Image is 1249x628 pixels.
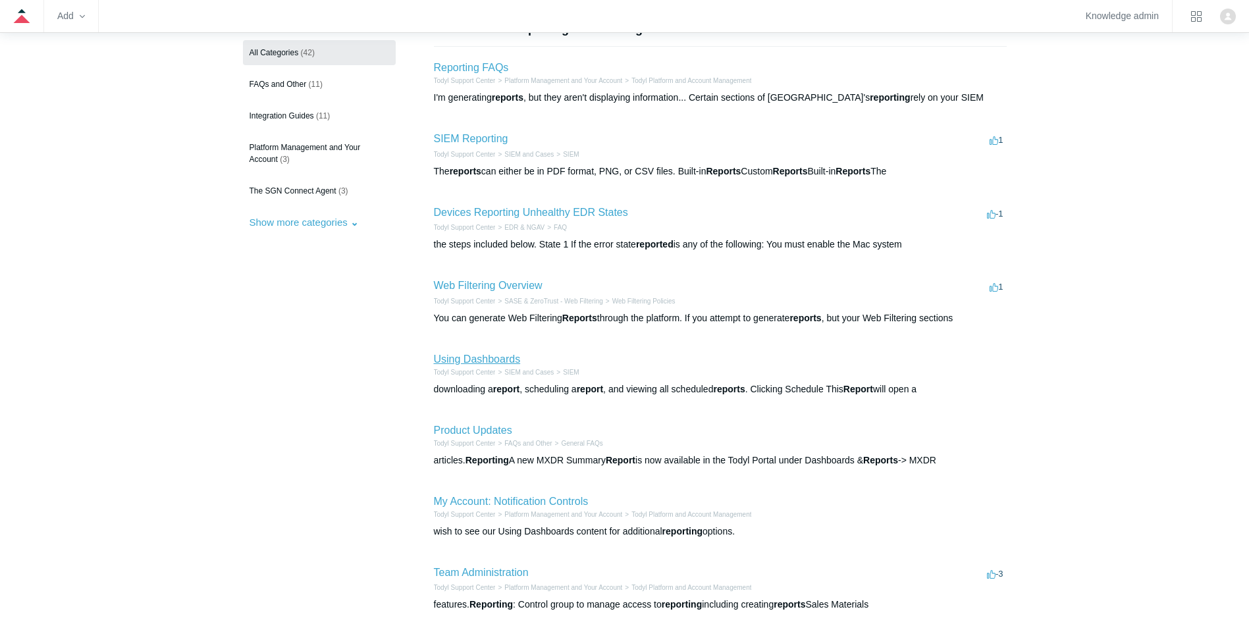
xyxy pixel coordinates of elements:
[469,599,513,610] em: Reporting
[434,298,496,305] a: Todyl Support Center
[434,238,1007,251] div: the steps included below. State 1 If the error state is any of the following: You must enable the...
[434,369,496,376] a: Todyl Support Center
[554,367,579,377] li: SIEM
[434,440,496,447] a: Todyl Support Center
[243,135,396,172] a: Platform Management and Your Account (3)
[434,454,1007,467] div: articles. A new MXDR Summary is now available in the Todyl Portal under Dashboards & -> MXDR
[243,210,365,234] button: Show more categories
[504,369,554,376] a: SIEM and Cases
[504,440,552,447] a: FAQs and Other
[434,567,529,578] a: Team Administration
[561,440,602,447] a: General FAQs
[434,149,496,159] li: Todyl Support Center
[554,149,579,159] li: SIEM
[622,76,751,86] li: Todyl Platform and Account Management
[631,77,751,84] a: Todyl Platform and Account Management
[434,583,496,592] li: Todyl Support Center
[773,166,808,176] em: Reports
[1086,13,1159,20] a: Knowledge admin
[434,510,496,519] li: Todyl Support Center
[545,222,567,232] li: FAQ
[243,178,396,203] a: The SGN Connect Agent (3)
[495,438,552,448] li: FAQs and Other
[504,298,603,305] a: SASE & ZeroTrust - Web Filtering
[713,384,745,394] em: reports
[450,166,481,176] em: reports
[434,222,496,232] li: Todyl Support Center
[434,382,1007,396] div: downloading a , scheduling a , and viewing all scheduled . Clicking Schedule This will open a
[504,511,622,518] a: Platform Management and Your Account
[990,135,1003,145] span: 1
[309,80,323,89] span: (11)
[577,384,603,394] em: report
[495,222,545,232] li: EDR & NGAV
[662,599,702,610] em: reporting
[987,209,1003,219] span: -1
[434,224,496,231] a: Todyl Support Center
[434,525,1007,538] div: wish to see our Using Dashboards content for additional options.
[562,313,597,323] em: Reports
[434,207,628,218] a: Devices Reporting Unhealthy EDR States
[434,598,1007,612] div: features. : Control group to manage access to including creating Sales Materials
[243,103,396,128] a: Integration Guides (11)
[606,455,635,465] em: Report
[603,296,676,306] li: Web Filtering Policies
[563,369,579,376] a: SIEM
[612,298,676,305] a: Web Filtering Policies
[495,510,622,519] li: Platform Management and Your Account
[987,569,1003,579] span: -3
[495,583,622,592] li: Platform Management and Your Account
[636,239,674,249] em: reported
[789,313,821,323] em: reports
[631,511,751,518] a: Todyl Platform and Account Management
[492,92,523,103] em: reports
[434,151,496,158] a: Todyl Support Center
[434,76,496,86] li: Todyl Support Center
[338,186,348,196] span: (3)
[250,80,307,89] span: FAQs and Other
[495,367,554,377] li: SIEM and Cases
[434,584,496,591] a: Todyl Support Center
[495,76,622,86] li: Platform Management and Your Account
[774,599,805,610] em: reports
[434,296,496,306] li: Todyl Support Center
[836,166,870,176] em: Reports
[301,48,315,57] span: (42)
[434,496,589,507] a: My Account: Notification Controls
[662,526,703,536] em: reporting
[552,438,603,448] li: General FAQs
[434,425,512,436] a: Product Updates
[504,151,554,158] a: SIEM and Cases
[434,77,496,84] a: Todyl Support Center
[250,143,361,164] span: Platform Management and Your Account
[504,77,622,84] a: Platform Management and Your Account
[495,296,602,306] li: SASE & ZeroTrust - Web Filtering
[434,133,508,144] a: SIEM Reporting
[863,455,898,465] em: Reports
[622,510,751,519] li: Todyl Platform and Account Management
[504,224,545,231] a: EDR & NGAV
[1220,9,1236,24] img: user avatar
[990,282,1003,292] span: 1
[843,384,873,394] em: Report
[434,367,496,377] li: Todyl Support Center
[280,155,290,164] span: (3)
[434,62,509,73] a: Reporting FAQs
[434,311,1007,325] div: You can generate Web Filtering through the platform. If you attempt to generate , but your Web Fi...
[554,224,567,231] a: FAQ
[243,40,396,65] a: All Categories (42)
[622,583,751,592] li: Todyl Platform and Account Management
[631,584,751,591] a: Todyl Platform and Account Management
[316,111,330,120] span: (11)
[243,72,396,97] a: FAQs and Other (11)
[465,455,509,465] em: Reporting
[250,111,314,120] span: Integration Guides
[493,384,519,394] em: report
[870,92,910,103] em: reporting
[434,353,521,365] a: Using Dashboards
[57,13,85,20] zd-hc-trigger: Add
[504,584,622,591] a: Platform Management and Your Account
[250,186,336,196] span: The SGN Connect Agent
[495,149,554,159] li: SIEM and Cases
[563,151,579,158] a: SIEM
